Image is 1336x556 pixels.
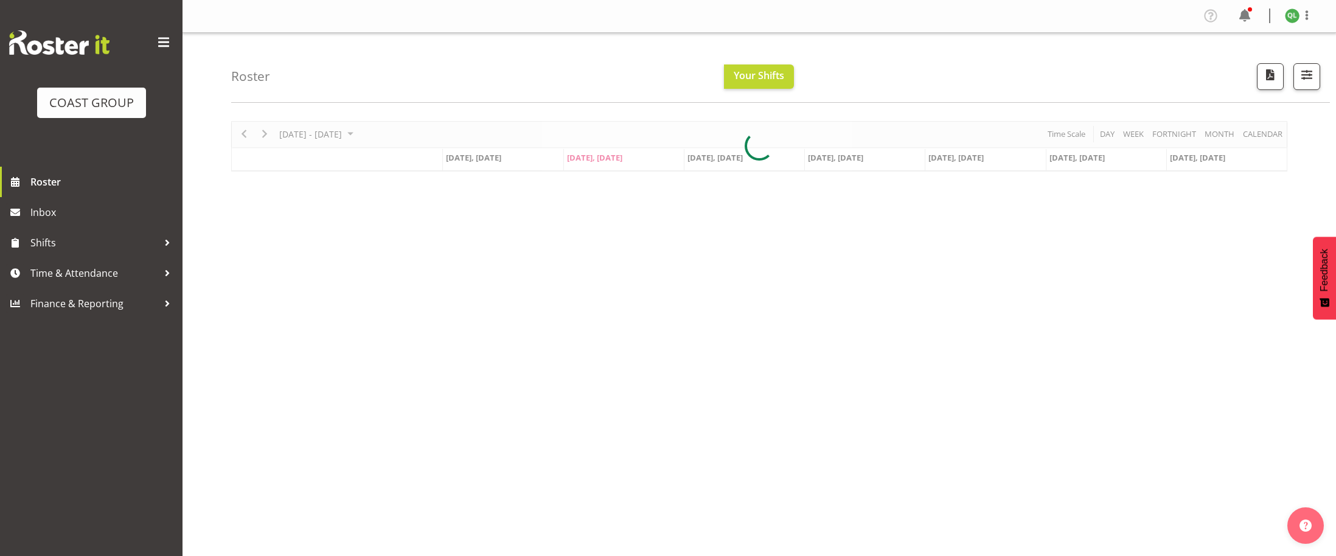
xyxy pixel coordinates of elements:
[1319,249,1330,291] span: Feedback
[734,69,784,82] span: Your Shifts
[1313,237,1336,319] button: Feedback - Show survey
[231,69,270,83] h4: Roster
[30,294,158,313] span: Finance & Reporting
[30,173,176,191] span: Roster
[1285,9,1299,23] img: quintin-leoata11280.jpg
[724,64,794,89] button: Your Shifts
[30,203,176,221] span: Inbox
[9,30,110,55] img: Rosterit website logo
[1257,63,1284,90] button: Download a PDF of the roster according to the set date range.
[49,94,134,112] div: COAST GROUP
[1293,63,1320,90] button: Filter Shifts
[1299,520,1312,532] img: help-xxl-2.png
[30,234,158,252] span: Shifts
[30,264,158,282] span: Time & Attendance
